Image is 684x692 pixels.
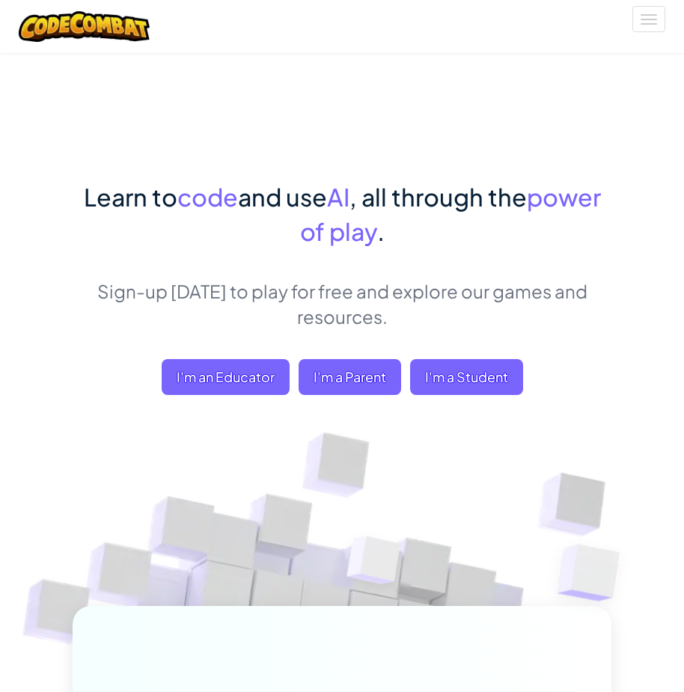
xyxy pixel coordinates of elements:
span: , all through the [349,182,527,212]
a: I'm a Parent [299,359,401,395]
img: CodeCombat logo [19,11,150,42]
img: Overlap cubes [525,506,665,642]
span: . [377,216,385,246]
span: AI [327,182,349,212]
a: I'm an Educator [162,359,290,395]
span: Learn to [84,182,177,212]
span: code [177,182,238,212]
img: Overlap cubes [317,504,433,625]
span: and use [238,182,327,212]
p: Sign-up [DATE] to play for free and explore our games and resources. [73,278,611,329]
button: I'm a Student [410,359,523,395]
